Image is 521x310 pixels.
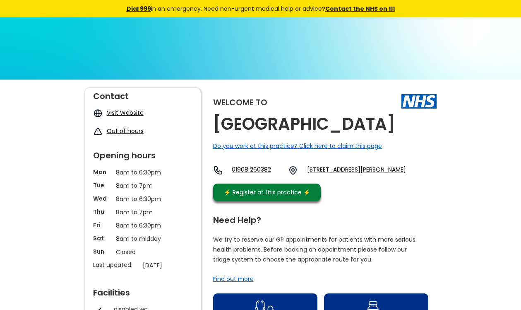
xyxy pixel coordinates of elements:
[127,5,151,13] a: Dial 999
[288,165,298,175] img: practice location icon
[93,221,112,229] p: Fri
[143,261,197,270] p: [DATE]
[93,127,103,136] img: exclamation icon
[93,208,112,216] p: Thu
[213,184,321,201] a: ⚡️ Register at this practice ⚡️
[116,234,170,243] p: 8am to midday
[93,284,192,297] div: Facilities
[70,4,451,13] div: in an emergency. Need non-urgent medical help or advice?
[220,188,315,197] div: ⚡️ Register at this practice ⚡️
[213,98,267,107] div: Welcome to
[116,221,170,230] p: 8am to 6:30pm
[93,88,192,100] div: Contact
[307,165,406,175] a: [STREET_ADDRESS][PERSON_NAME]
[93,168,112,176] p: Mon
[107,109,144,117] a: Visit Website
[93,261,139,269] p: Last updated:
[107,127,144,135] a: Out of hours
[116,168,170,177] p: 8am to 6:30pm
[213,142,382,150] a: Do you work at this practice? Click here to claim this page
[325,5,395,13] a: Contact the NHS on 111
[93,234,112,242] p: Sat
[93,247,112,256] p: Sun
[116,247,170,257] p: Closed
[93,181,112,189] p: Tue
[93,109,103,118] img: globe icon
[213,275,254,283] a: Find out more
[232,165,281,175] a: 01908 260382
[213,212,428,224] div: Need Help?
[93,194,112,203] p: Wed
[116,194,170,203] p: 8am to 6:30pm
[213,235,416,264] p: We try to reserve our GP appointments for patients with more serious health problems. Before book...
[116,181,170,190] p: 8am to 7pm
[213,165,223,175] img: telephone icon
[116,208,170,217] p: 8am to 7pm
[93,147,192,160] div: Opening hours
[213,115,395,133] h2: [GEOGRAPHIC_DATA]
[401,94,437,108] img: The NHS logo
